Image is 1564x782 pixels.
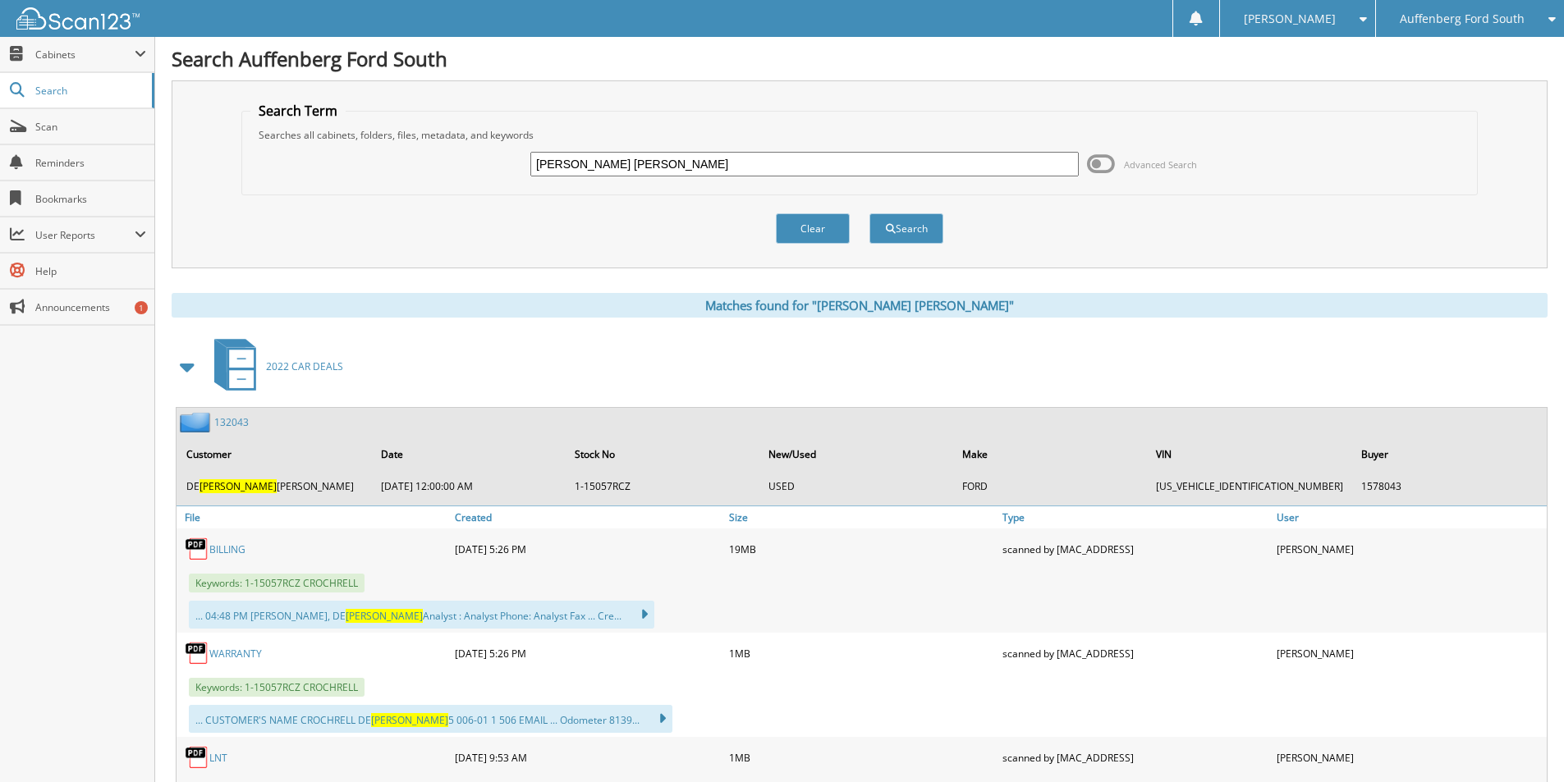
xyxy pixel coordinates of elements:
[214,415,249,429] a: 132043
[35,192,146,206] span: Bookmarks
[954,437,1146,471] th: Make
[189,705,672,733] div: ... CUSTOMER'S NAME CROCHRELL DE 5 006-01 1 506 EMAIL ... Odometer 8139...
[266,359,343,373] span: 2022 CAR DEALS
[200,479,277,493] span: [PERSON_NAME]
[185,745,209,770] img: PDF.png
[189,601,654,629] div: ... 04:48 PM [PERSON_NAME], DE Analyst : Analyst Phone: Analyst Fax ... Cre...
[1124,158,1197,171] span: Advanced Search
[1353,473,1545,500] td: 1578043
[566,437,759,471] th: Stock No
[35,48,135,62] span: Cabinets
[1353,437,1545,471] th: Buyer
[135,301,148,314] div: 1
[204,334,343,399] a: 2022 CAR DEALS
[1244,14,1336,24] span: [PERSON_NAME]
[35,300,146,314] span: Announcements
[178,437,371,471] th: Customer
[185,641,209,665] img: PDF.png
[1273,637,1547,670] div: [PERSON_NAME]
[35,264,146,278] span: Help
[760,473,952,500] td: USED
[35,84,144,98] span: Search
[998,637,1273,670] div: scanned by [MAC_ADDRESS]
[35,156,146,170] span: Reminders
[998,741,1273,774] div: scanned by [MAC_ADDRESS]
[250,102,346,120] legend: Search Term
[776,213,850,244] button: Clear
[566,473,759,500] td: 1-15057RCZ
[189,678,365,697] span: Keywords: 1-15057RCZ CROCHRELL
[725,741,999,774] div: 1MB
[185,537,209,561] img: PDF.png
[16,7,140,30] img: scan123-logo-white.svg
[172,293,1548,318] div: Matches found for "[PERSON_NAME] [PERSON_NAME]"
[178,473,371,500] td: DE [PERSON_NAME]
[725,637,999,670] div: 1MB
[725,533,999,565] div: 19MB
[180,412,214,432] img: folder2.png
[209,542,245,556] a: BILLING
[451,637,725,670] div: [DATE] 5:26 PM
[451,741,725,774] div: [DATE] 9:53 AM
[998,533,1273,565] div: scanned by [MAC_ADDRESS]
[451,533,725,565] div: [DATE] 5:26 PM
[1273,506,1547,528] a: User
[1400,14,1525,24] span: Auffenberg Ford South
[346,609,423,623] span: [PERSON_NAME]
[371,713,448,727] span: [PERSON_NAME]
[451,506,725,528] a: Created
[998,506,1273,528] a: Type
[869,213,943,244] button: Search
[209,647,262,661] a: WARRANTY
[1148,473,1351,500] td: [US_VEHICLE_IDENTIFICATION_NUMBER]
[1273,741,1547,774] div: [PERSON_NAME]
[373,473,565,500] td: [DATE] 12:00:00 AM
[172,45,1548,72] h1: Search Auffenberg Ford South
[189,574,365,592] span: Keywords: 1-15057RCZ CROCHRELL
[209,751,227,765] a: LNT
[1148,437,1351,471] th: VIN
[725,506,999,528] a: Size
[1273,533,1547,565] div: [PERSON_NAME]
[250,128,1469,142] div: Searches all cabinets, folders, files, metadata, and keywords
[177,506,451,528] a: File
[35,120,146,134] span: Scan
[760,437,952,471] th: New/Used
[35,228,135,242] span: User Reports
[954,473,1146,500] td: FORD
[373,437,565,471] th: Date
